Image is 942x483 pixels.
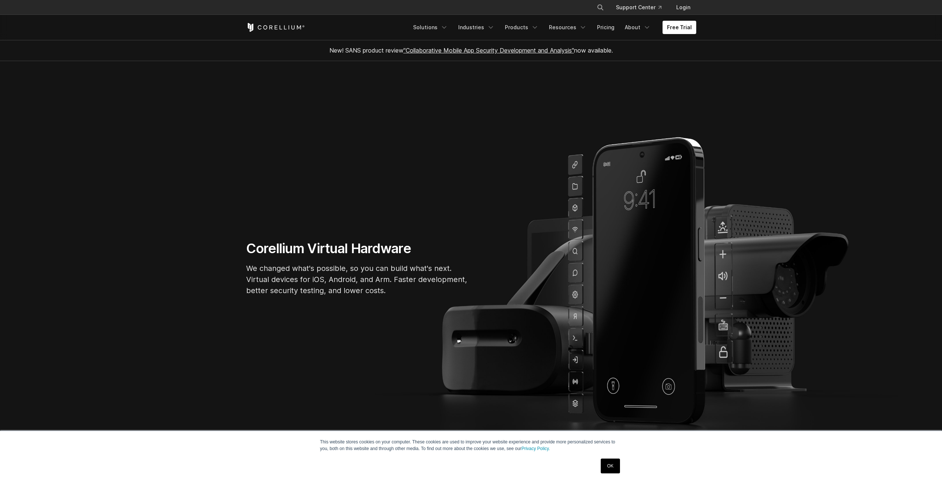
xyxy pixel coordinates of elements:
p: This website stores cookies on your computer. These cookies are used to improve your website expe... [320,439,622,452]
a: Free Trial [663,21,696,34]
p: We changed what's possible, so you can build what's next. Virtual devices for iOS, Android, and A... [246,263,468,296]
a: Solutions [409,21,452,34]
a: Industries [454,21,499,34]
a: Login [670,1,696,14]
a: "Collaborative Mobile App Security Development and Analysis" [403,47,574,54]
a: Products [500,21,543,34]
h1: Corellium Virtual Hardware [246,240,468,257]
a: Privacy Policy. [522,446,550,451]
a: Pricing [593,21,619,34]
span: New! SANS product review now available. [329,47,613,54]
a: About [620,21,655,34]
a: Corellium Home [246,23,305,32]
a: OK [601,459,620,473]
a: Resources [544,21,591,34]
div: Navigation Menu [409,21,696,34]
a: Support Center [610,1,667,14]
div: Navigation Menu [588,1,696,14]
button: Search [594,1,607,14]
